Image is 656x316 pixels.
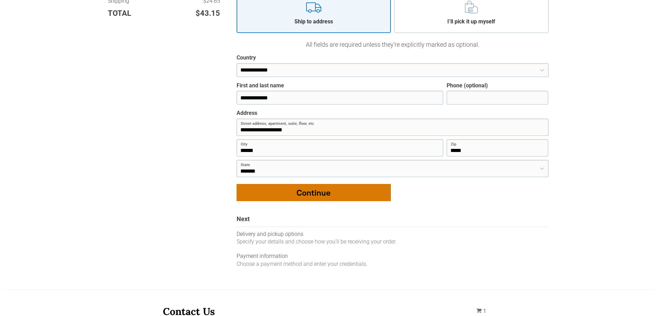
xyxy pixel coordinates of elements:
div: Ship to address [289,18,338,25]
input: Street address, apartment, suite, floor, etc [237,119,549,136]
div: Specify your details and choose how you’ll be receiving your order. [237,238,549,246]
td: Total [108,8,157,19]
div: Delivery and pickup options [237,230,549,238]
div: Address [237,110,257,117]
div: Phone (optional) [447,82,488,89]
div: I’ll pick it up myself [442,18,500,25]
div: Choose a payment method and enter your credentials. [237,260,549,268]
input: City [237,139,444,156]
div: Next [237,215,549,227]
div: Payment information [237,252,549,260]
span: 1 [483,308,486,314]
span: All fields are required unless they’re explicitly marked as optional. [306,41,479,48]
div: Country [237,54,256,62]
div: First and last name [237,82,284,89]
span: $43.15 [196,8,220,19]
input: Zip [447,139,548,156]
button: Continue [237,184,391,201]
